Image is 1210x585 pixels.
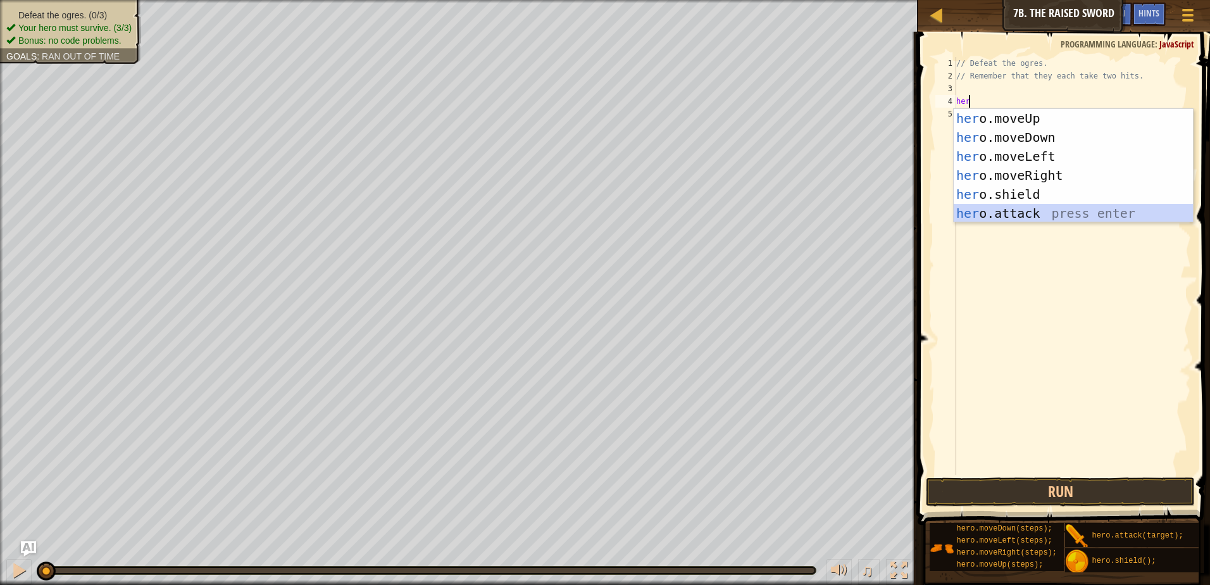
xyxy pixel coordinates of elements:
[18,23,132,33] span: Your hero must survive. (3/3)
[1065,524,1089,548] img: portrait.png
[6,9,132,22] li: Defeat the ogres.
[935,95,956,108] div: 4
[935,108,956,120] div: 5
[930,536,954,560] img: portrait.png
[935,70,956,82] div: 2
[1138,7,1159,19] span: Hints
[1092,557,1156,565] span: hero.shield();
[6,559,32,585] button: Ctrl + P: Pause
[1092,531,1183,540] span: hero.attack(target);
[957,560,1044,569] span: hero.moveUp(steps);
[861,561,873,580] span: ♫
[1061,38,1155,50] span: Programming language
[957,524,1052,533] span: hero.moveDown(steps);
[42,51,120,61] span: Ran out of time
[1159,38,1194,50] span: JavaScript
[1098,3,1132,26] button: Ask AI
[6,51,37,61] span: Goals
[935,82,956,95] div: 3
[886,559,911,585] button: Toggle fullscreen
[935,57,956,70] div: 1
[957,548,1057,557] span: hero.moveRight(steps);
[1172,3,1204,32] button: Show game menu
[6,22,132,34] li: Your hero must survive.
[37,51,42,61] span: :
[1104,7,1126,19] span: Ask AI
[1155,38,1159,50] span: :
[18,35,122,46] span: Bonus: no code problems.
[6,34,132,47] li: Bonus: no code problems.
[1065,550,1089,574] img: portrait.png
[957,536,1052,545] span: hero.moveLeft(steps);
[926,477,1195,506] button: Run
[21,541,36,557] button: Ask AI
[826,559,852,585] button: Adjust volume
[18,10,107,20] span: Defeat the ogres. (0/3)
[858,559,880,585] button: ♫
